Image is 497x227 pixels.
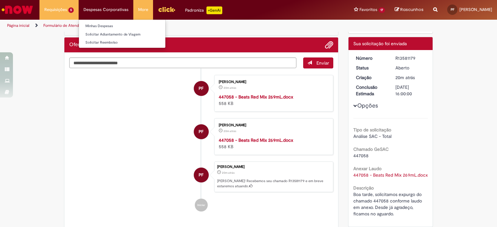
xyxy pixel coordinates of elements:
div: R13581179 [395,55,425,61]
span: Enviar [316,60,329,66]
div: 558 KB [219,137,326,150]
b: Descrição [353,185,374,191]
span: 20m atrás [224,129,236,133]
dt: Criação [351,74,391,81]
div: 558 KB [219,94,326,107]
li: Priscilla Alanna Silva de Franca [69,161,333,192]
b: Chamado GeSAC [353,146,389,152]
div: 30/09/2025 12:07:59 [395,74,425,81]
a: Solicitar Reembolso [79,39,165,46]
a: Formulário de Atendimento [43,23,91,28]
span: PF [199,81,204,96]
p: [PERSON_NAME]! Recebemos seu chamado R13581179 e em breve estaremos atuando. [217,179,330,189]
a: Minhas Despesas [79,23,165,30]
span: Favoritos [359,6,377,13]
textarea: Digite sua mensagem aqui... [69,57,296,68]
ul: Trilhas de página [5,20,326,32]
dt: Conclusão Estimada [351,84,391,97]
a: Download de 447058 - Beats Red Mix 269mL.docx [353,172,428,178]
a: 447058 - Beats Red Mix 269mL.docx [219,137,293,143]
button: Enviar [303,57,333,68]
span: Análise SAC - Total [353,133,392,139]
span: 447058 [353,153,369,159]
time: 30/09/2025 12:07:41 [224,86,236,90]
span: 20m atrás [224,86,236,90]
span: 20m atrás [222,171,235,175]
ul: Despesas Corporativas [79,19,166,48]
span: Boa tarde, solicitamos expurgo do chamado 447058 conforme laudo em anexo. Desde já agradeço, fica... [353,191,423,217]
b: Anexar Laudo [353,166,381,171]
span: 5 [68,7,74,13]
span: Requisições [44,6,67,13]
span: [PERSON_NAME] [459,7,492,12]
span: More [138,6,148,13]
span: Sua solicitação foi enviada [353,41,407,46]
ul: Histórico de tíquete [69,68,333,218]
span: 17 [379,7,385,13]
dt: Número [351,55,391,61]
div: Priscilla Alanna Silva de Franca [194,81,209,96]
button: Adicionar anexos [325,41,333,49]
div: Priscilla Alanna Silva de Franca [194,168,209,182]
b: Tipo de solicitação [353,127,391,133]
span: PF [199,167,204,183]
time: 30/09/2025 12:07:59 [222,171,235,175]
span: Despesas Corporativas [83,6,128,13]
span: 20m atrás [395,75,415,80]
div: [PERSON_NAME] [219,123,326,127]
div: [PERSON_NAME] [219,80,326,84]
span: PF [451,7,454,12]
dt: Status [351,65,391,71]
div: [PERSON_NAME] [217,165,330,169]
span: Rascunhos [400,6,424,13]
div: [DATE] 16:00:00 [395,84,425,97]
a: Solicitar Adiantamento de Viagem [79,31,165,38]
p: +GenAi [206,6,222,14]
span: PF [199,124,204,139]
h2: Ofertas Qualidade Externa - Ceng Histórico de tíquete [69,42,148,48]
img: click_logo_yellow_360x200.png [158,5,175,14]
time: 30/09/2025 12:07:38 [224,129,236,133]
div: Aberto [395,65,425,71]
a: Rascunhos [395,7,424,13]
div: Priscilla Alanna Silva de Franca [194,124,209,139]
div: Padroniza [185,6,222,14]
a: 447058 - Beats Red Mix 269mL.docx [219,94,293,100]
img: ServiceNow [1,3,34,16]
a: Página inicial [7,23,29,28]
